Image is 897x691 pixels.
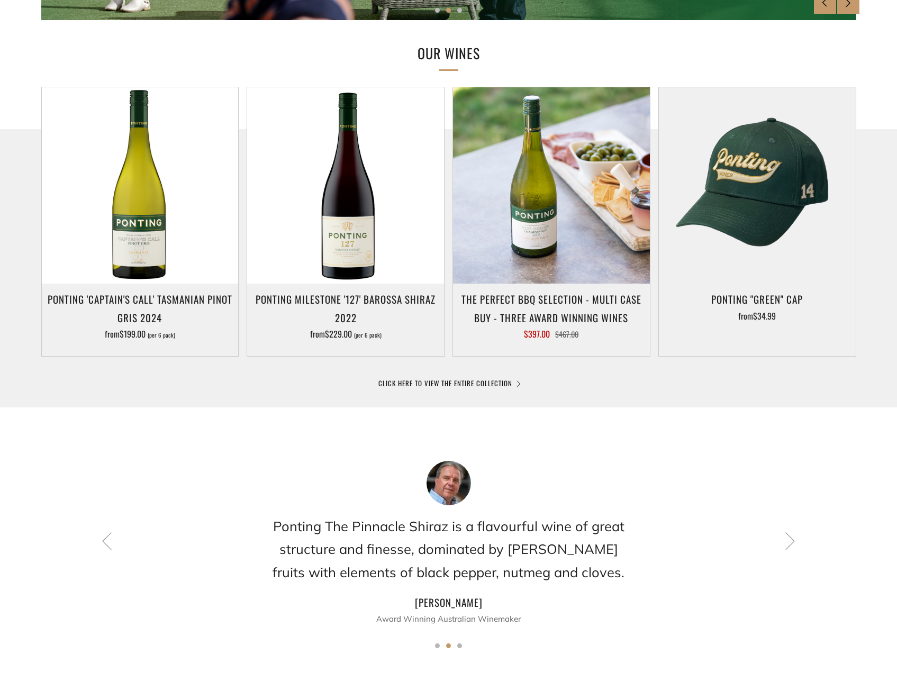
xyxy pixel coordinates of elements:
h3: Ponting Milestone '127' Barossa Shiraz 2022 [252,290,439,326]
h4: [PERSON_NAME] [269,593,629,611]
a: Ponting 'Captain's Call' Tasmanian Pinot Gris 2024 from$199.00 (per 6 pack) [42,290,239,343]
a: Ponting Milestone '127' Barossa Shiraz 2022 from$229.00 (per 6 pack) [247,290,444,343]
a: The perfect BBQ selection - MULTI CASE BUY - Three award winning wines $397.00 $467.00 [453,290,650,343]
span: $199.00 [120,328,146,340]
span: (per 6 pack) [148,332,175,338]
h3: Ponting "Green" Cap [664,290,850,308]
span: from [105,328,175,340]
button: 2 [446,8,451,13]
span: $397.00 [524,328,550,340]
button: 2 [446,643,451,648]
button: 1 [435,643,440,648]
a: Ponting "Green" Cap from$34.99 [659,290,856,343]
h2: OUR WINES [274,42,623,65]
span: $467.00 [555,329,578,340]
span: from [738,310,776,322]
span: from [310,328,382,340]
span: $229.00 [325,328,352,340]
button: 1 [435,8,440,13]
span: (per 6 pack) [354,332,382,338]
p: Award Winning Australian Winemaker [269,611,629,627]
span: $34.99 [753,310,776,322]
h3: The perfect BBQ selection - MULTI CASE BUY - Three award winning wines [458,290,645,326]
h2: Ponting The Pinnacle Shiraz is a flavourful wine of great structure and finesse, dominated by [PE... [269,515,629,584]
h3: Ponting 'Captain's Call' Tasmanian Pinot Gris 2024 [47,290,233,326]
a: CLICK HERE TO VIEW THE ENTIRE COLLECTION [378,378,519,388]
button: 3 [457,643,462,648]
button: 3 [457,8,462,13]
